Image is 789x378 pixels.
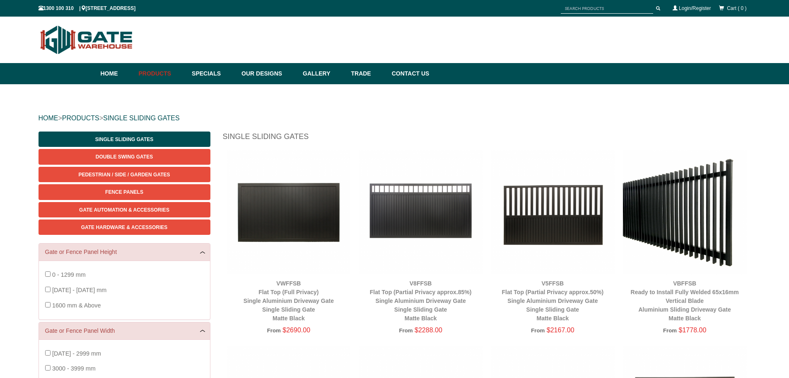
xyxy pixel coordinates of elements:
span: Gate Automation & Accessories [79,207,169,213]
div: > > [39,105,751,132]
a: Contact Us [388,63,429,84]
a: Specials [188,63,237,84]
a: VBFFSBReady to Install Fully Welded 65x16mm Vertical BladeAluminium Sliding Driveway GateMatte Black [631,280,739,322]
span: [DATE] - 2999 mm [52,350,101,357]
a: Gate or Fence Panel Width [45,327,204,335]
span: From [399,327,413,334]
span: 0 - 1299 mm [52,271,86,278]
a: Gate Hardware & Accessories [39,219,210,235]
a: Our Designs [237,63,299,84]
span: [DATE] - [DATE] mm [52,287,106,293]
a: Single Sliding Gates [39,132,210,147]
h1: Single Sliding Gates [223,132,751,146]
span: $2690.00 [282,327,310,334]
span: From [663,327,677,334]
a: Pedestrian / Side / Garden Gates [39,167,210,182]
img: V8FFSB - Flat Top (Partial Privacy approx.85%) - Single Aluminium Driveway Gate - Single Sliding ... [359,150,483,274]
span: 1600 mm & Above [52,302,101,309]
img: VWFFSB - Flat Top (Full Privacy) - Single Aluminium Driveway Gate - Single Sliding Gate - Matte B... [227,150,351,274]
span: 1300 100 310 | [STREET_ADDRESS] [39,5,136,11]
span: From [267,327,281,334]
span: Cart ( 0 ) [727,5,746,11]
a: VWFFSBFlat Top (Full Privacy)Single Aluminium Driveway GateSingle Sliding GateMatte Black [244,280,334,322]
a: Gallery [299,63,347,84]
a: PRODUCTS [62,115,99,122]
span: Single Sliding Gates [95,137,153,142]
span: $2167.00 [547,327,574,334]
img: V5FFSB - Flat Top (Partial Privacy approx.50%) - Single Aluminium Driveway Gate - Single Sliding ... [491,150,615,274]
span: Gate Hardware & Accessories [81,224,168,230]
a: V8FFSBFlat Top (Partial Privacy approx.85%)Single Aluminium Driveway GateSingle Sliding GateMatte... [370,280,472,322]
a: Products [135,63,188,84]
span: $1778.00 [679,327,707,334]
a: Login/Register [679,5,711,11]
a: HOME [39,115,58,122]
a: Double Swing Gates [39,149,210,164]
a: Fence Panels [39,184,210,200]
a: Gate Automation & Accessories [39,202,210,217]
span: Fence Panels [105,189,143,195]
input: SEARCH PRODUCTS [561,3,653,14]
a: Gate or Fence Panel Height [45,248,204,256]
img: VBFFSB - Ready to Install Fully Welded 65x16mm Vertical Blade - Aluminium Sliding Driveway Gate -... [623,150,747,274]
span: From [531,327,545,334]
span: 3000 - 3999 mm [52,365,96,372]
span: Double Swing Gates [96,154,153,160]
img: Gate Warehouse [39,21,135,59]
a: Trade [347,63,387,84]
span: Pedestrian / Side / Garden Gates [78,172,170,178]
span: $2288.00 [415,327,442,334]
a: SINGLE SLIDING GATES [103,115,180,122]
a: Home [101,63,135,84]
a: V5FFSBFlat Top (Partial Privacy approx.50%)Single Aluminium Driveway GateSingle Sliding GateMatte... [502,280,604,322]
